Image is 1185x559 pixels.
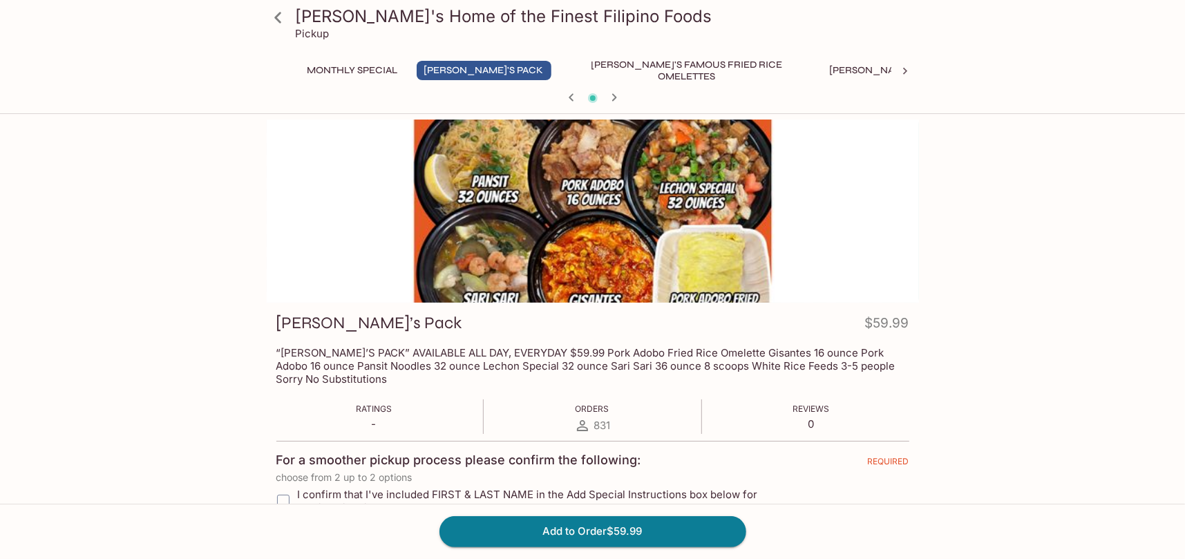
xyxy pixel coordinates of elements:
p: choose from 2 up to 2 options [276,472,909,483]
h3: [PERSON_NAME]'s Home of the Finest Filipino Foods [296,6,913,27]
span: 831 [594,419,610,432]
button: Add to Order$59.99 [439,516,746,547]
button: Monthly Special [300,61,406,80]
div: Elena’s Pack [267,120,919,303]
button: [PERSON_NAME]'s Mixed Plates [822,61,998,80]
p: “[PERSON_NAME]’S PACK” AVAILABLE ALL DAY, EVERYDAY $59.99 Pork Adobo Fried Rice Omelette Gisantes... [276,346,909,386]
span: I confirm that I've included FIRST & LAST NAME in the Add Special Instructions box below for one ... [298,488,777,514]
h4: For a smoother pickup process please confirm the following: [276,453,641,468]
button: [PERSON_NAME]'s Pack [417,61,551,80]
h4: $59.99 [865,312,909,339]
span: Reviews [793,404,829,414]
span: REQUIRED [868,456,909,472]
button: [PERSON_NAME]'s Famous Fried Rice Omelettes [562,61,811,80]
p: Pickup [296,27,330,40]
p: 0 [793,417,829,430]
h3: [PERSON_NAME]’s Pack [276,312,462,334]
span: Ratings [356,404,392,414]
p: - [356,417,392,430]
span: Orders [576,404,609,414]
